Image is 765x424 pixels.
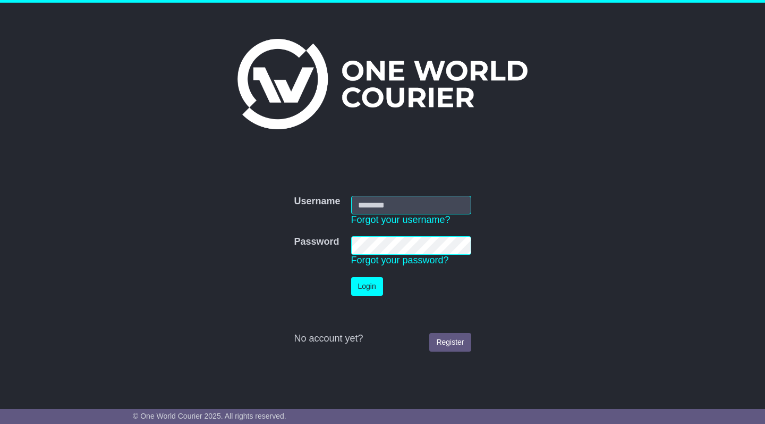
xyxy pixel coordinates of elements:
button: Login [351,277,383,296]
img: One World [237,39,528,129]
a: Forgot your password? [351,255,449,265]
a: Forgot your username? [351,214,450,225]
span: © One World Courier 2025. All rights reserved. [133,412,286,420]
label: Username [294,196,340,207]
a: Register [429,333,471,352]
label: Password [294,236,339,248]
div: No account yet? [294,333,471,345]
